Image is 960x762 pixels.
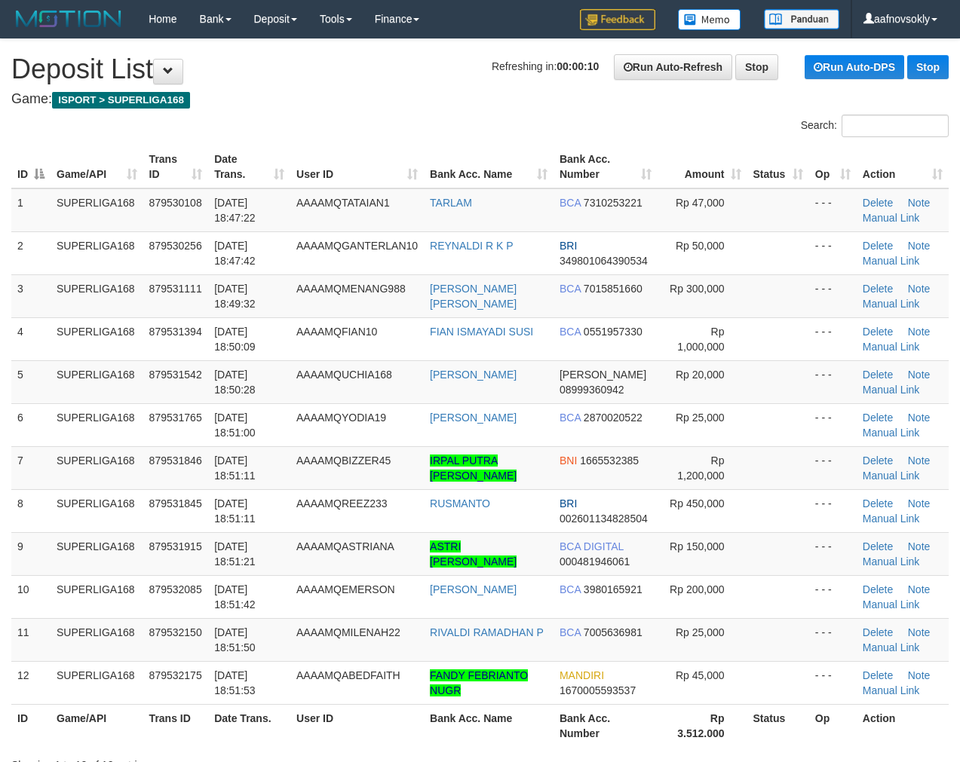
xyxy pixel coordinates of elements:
a: RIVALDI RAMADHAN P [430,626,544,638]
a: [PERSON_NAME] [PERSON_NAME] [430,283,517,310]
td: SUPERLIGA168 [51,489,143,532]
td: - - - [809,274,857,317]
span: 879531846 [149,454,202,467]
span: [DATE] 18:50:28 [214,369,256,396]
a: Manual Link [863,255,920,267]
td: - - - [809,618,857,661]
a: Manual Link [863,641,920,653]
td: 1 [11,188,51,232]
span: Copy 000481946061 to clipboard [560,555,630,568]
td: SUPERLIGA168 [51,575,143,618]
span: AAAAMQABEDFAITH [296,669,400,681]
th: Op: activate to sort column ascending [809,145,857,188]
th: User ID: activate to sort column ascending [290,145,424,188]
td: 4 [11,317,51,360]
span: Rp 1,000,000 [677,326,724,353]
span: Rp 25,000 [676,412,725,424]
label: Search: [801,115,949,137]
a: Manual Link [863,684,920,696]
a: Note [908,283,931,295]
a: IRPAL PUTRA [PERSON_NAME] [430,454,517,482]
h4: Game: [11,92,949,107]
td: 3 [11,274,51,317]
span: BCA [560,626,581,638]
th: User ID [290,704,424,747]
span: Rp 50,000 [676,240,725,252]
a: Run Auto-Refresh [614,54,732,80]
span: 879532150 [149,626,202,638]
span: AAAAMQEMERSON [296,583,395,595]
th: Bank Acc. Number: activate to sort column ascending [554,145,658,188]
a: Note [908,497,931,510]
a: FIAN ISMAYADI SUSI [430,326,533,338]
span: [DATE] 18:51:50 [214,626,256,653]
span: Refreshing in: [492,60,599,72]
td: 2 [11,231,51,274]
td: - - - [809,231,857,274]
span: AAAAMQASTRIANA [296,540,394,552]
span: [DATE] 18:51:21 [214,540,256,568]
td: - - - [809,403,857,446]
span: 879530256 [149,240,202,252]
span: AAAAMQUCHIA168 [296,369,392,381]
span: [DATE] 18:47:22 [214,197,256,224]
span: 879531845 [149,497,202,510]
a: Manual Link [863,470,920,482]
a: [PERSON_NAME] [430,412,517,424]
span: 879531394 [149,326,202,338]
a: Note [908,669,931,681]
a: RUSMANTO [430,497,490,510]
td: 7 [11,446,51,489]
th: Bank Acc. Name [424,704,554,747]
span: Copy 08999360942 to clipboard [560,384,624,396]
a: Delete [863,412,893,424]
span: BNI [560,454,577,467]
span: MANDIRI [560,669,604,681]
td: - - - [809,661,857,704]
th: ID [11,704,51,747]
a: Note [908,240,931,252]
span: 879531542 [149,369,202,381]
td: 10 [11,575,51,618]
span: Rp 450,000 [670,497,724,510]
a: Manual Link [863,212,920,224]
th: Status: activate to sort column ascending [747,145,809,188]
th: Action: activate to sort column ascending [857,145,949,188]
td: 11 [11,618,51,661]
span: Rp 1,200,000 [677,454,724,482]
span: [DATE] 18:50:09 [214,326,256,353]
span: BCA [560,197,581,209]
th: Date Trans. [208,704,290,747]
span: [DATE] 18:51:11 [214,497,256,525]
span: Rp 200,000 [670,583,724,595]
a: Delete [863,626,893,638]
span: 879532085 [149,583,202,595]
a: Manual Link [863,341,920,353]
span: 879532175 [149,669,202,681]
span: 879531765 [149,412,202,424]
td: - - - [809,532,857,575]
a: Manual Link [863,555,920,568]
td: - - - [809,446,857,489]
a: Delete [863,240,893,252]
span: Rp 45,000 [676,669,725,681]
a: [PERSON_NAME] [430,583,517,595]
img: Feedback.jpg [580,9,655,30]
td: SUPERLIGA168 [51,231,143,274]
a: Note [908,369,931,381]
td: 6 [11,403,51,446]
td: - - - [809,317,857,360]
a: Note [908,197,931,209]
td: 9 [11,532,51,575]
th: Date Trans.: activate to sort column ascending [208,145,290,188]
span: Rp 150,000 [670,540,724,552]
td: - - - [809,188,857,232]
th: Bank Acc. Name: activate to sort column ascending [424,145,554,188]
a: Delete [863,669,893,681]
span: Rp 300,000 [670,283,724,295]
span: AAAAMQGANTERLAN10 [296,240,418,252]
a: FANDY FEBRIANTO NUGR [430,669,528,696]
th: Amount: activate to sort column ascending [658,145,747,188]
span: BCA [560,412,581,424]
span: AAAAMQYODIA19 [296,412,386,424]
